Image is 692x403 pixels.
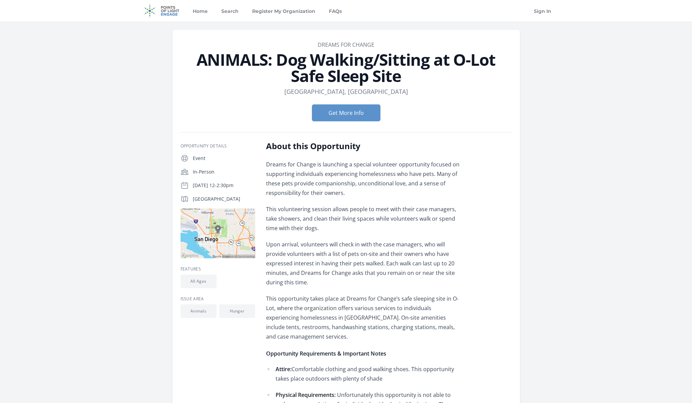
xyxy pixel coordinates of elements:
p: Dreams for Change is launching a special volunteer opportunity focused on supporting individuals ... [266,160,465,198]
li: Animals [181,304,217,318]
h4: Opportunity Requirements & Important Notes [266,349,465,358]
h2: About this Opportunity [266,141,465,152]
li: Hunger [219,304,255,318]
strong: Physical Requirements: [276,391,336,399]
img: Map [181,208,255,258]
h3: Issue area [181,296,255,302]
p: [DATE] 12-2:30pm [193,182,255,189]
p: Upon arrival, volunteers will check in with the case managers, who will provide volunteers with a... [266,240,465,287]
p: This opportunity takes place at Dreams for Change’s safe sleeping site in O-Lot, where the organi... [266,294,465,341]
p: Event [193,155,255,162]
p: Comfortable clothing and good walking shoes. This opportunity takes place outdoors with plenty of... [276,364,465,383]
h3: Opportunity Details [181,143,255,149]
li: All Ages [181,275,217,288]
h3: Features [181,266,255,272]
strong: Attire: [276,365,292,373]
button: Get More Info [312,104,380,121]
p: In-Person [193,168,255,175]
p: [GEOGRAPHIC_DATA] [193,196,255,202]
h1: ANIMALS: Dog Walking/Sitting at O-Lot Safe Sleep Site [181,52,512,84]
a: Dreams for Change [318,41,374,48]
p: This volunteering session allows people to meet with their case managers, take showers, and clean... [266,204,465,233]
dd: [GEOGRAPHIC_DATA], [GEOGRAPHIC_DATA] [284,87,408,96]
